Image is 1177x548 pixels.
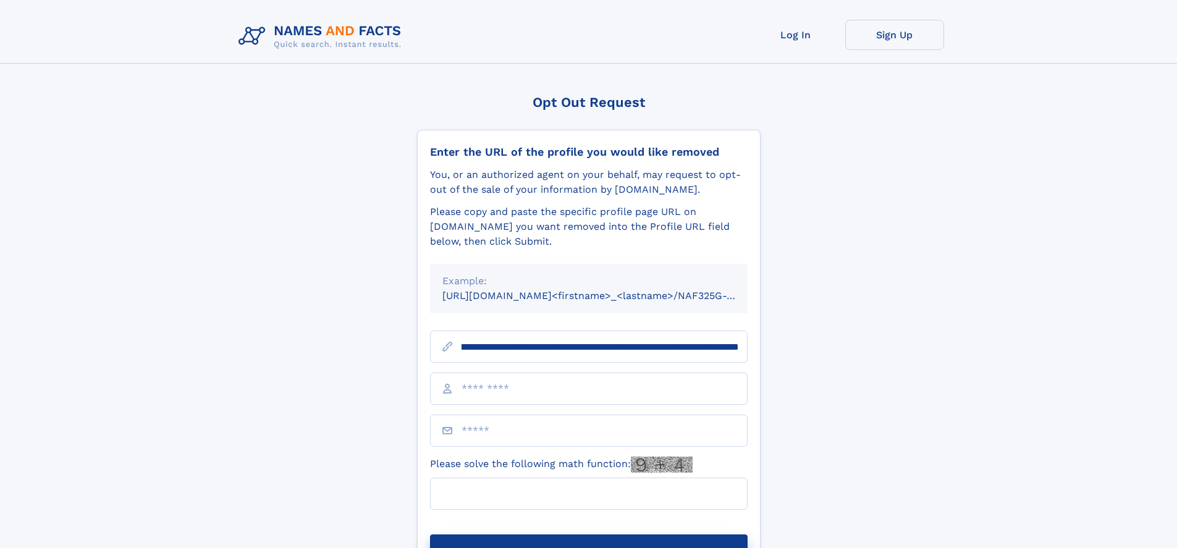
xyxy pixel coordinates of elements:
[442,290,771,301] small: [URL][DOMAIN_NAME]<firstname>_<lastname>/NAF325G-xxxxxxxx
[417,95,761,110] div: Opt Out Request
[746,20,845,50] a: Log In
[442,274,735,289] div: Example:
[430,167,748,197] div: You, or an authorized agent on your behalf, may request to opt-out of the sale of your informatio...
[234,20,411,53] img: Logo Names and Facts
[430,457,693,473] label: Please solve the following math function:
[430,145,748,159] div: Enter the URL of the profile you would like removed
[430,204,748,249] div: Please copy and paste the specific profile page URL on [DOMAIN_NAME] you want removed into the Pr...
[845,20,944,50] a: Sign Up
